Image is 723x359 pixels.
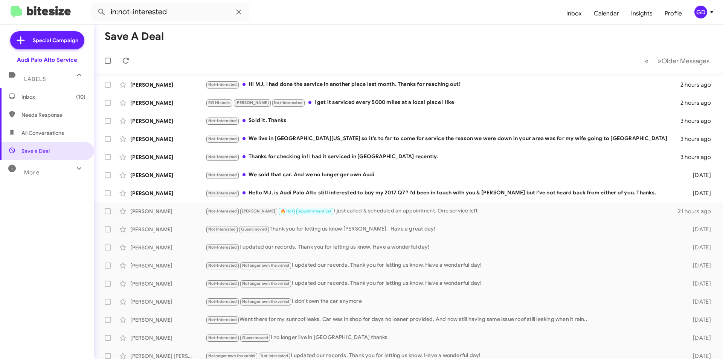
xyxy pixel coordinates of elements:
[130,81,206,89] div: [PERSON_NAME]
[130,99,206,107] div: [PERSON_NAME]
[208,100,230,105] span: RO Historic
[130,171,206,179] div: [PERSON_NAME]
[645,56,649,66] span: «
[694,6,707,18] div: GD
[24,169,40,176] span: More
[206,297,681,306] div: I don't own the car anymore
[242,263,290,268] span: No longer own the vehicl
[206,207,678,215] div: I just called & scheduled an appointment. One service left
[680,117,717,125] div: 3 hours ago
[130,153,206,161] div: [PERSON_NAME]
[10,31,84,49] a: Special Campaign
[208,245,237,250] span: Not-Interested
[206,153,680,161] div: Thanks for checking in! I had it serviced in [GEOGRAPHIC_DATA] recently.
[653,53,714,69] button: Next
[657,56,662,66] span: »
[560,3,588,24] a: Inbox
[625,3,659,24] a: Insights
[681,334,717,342] div: [DATE]
[208,335,237,340] span: Not-Interested
[680,99,717,107] div: 2 hours ago
[281,209,293,214] span: 🔥 Hot
[588,3,625,24] a: Calendar
[130,334,206,342] div: [PERSON_NAME]
[208,227,236,232] span: Not Interested
[206,279,681,288] div: I updated our records. Thank you for letting us know. Have a wonderful day!
[235,100,269,105] span: [PERSON_NAME]
[208,82,237,87] span: Not-Interested
[208,353,256,358] span: No longer own the vehicl
[241,227,267,232] span: Guest moved
[21,111,85,119] span: Needs Response
[206,80,680,89] div: Hi MJ, I had done the service in another place last month. Thanks for reaching out!
[130,298,206,306] div: [PERSON_NAME]
[21,93,85,101] span: Inbox
[130,226,206,233] div: [PERSON_NAME]
[21,147,50,155] span: Save a Deal
[130,135,206,143] div: [PERSON_NAME]
[681,262,717,269] div: [DATE]
[680,153,717,161] div: 3 hours ago
[208,173,237,177] span: Not-Interested
[21,129,64,137] span: All Conversations
[76,93,85,101] span: (10)
[662,57,709,65] span: Older Messages
[17,56,77,64] div: Audi Palo Alto Service
[208,317,237,322] span: Not-Interested
[681,244,717,251] div: [DATE]
[206,171,681,179] div: We sold that car. And we no longer ger own Audi
[208,154,237,159] span: Not-Interested
[206,225,681,234] div: Thank you for letting us know [PERSON_NAME]. Have a great day!
[206,243,681,252] div: I updated our records. Thank you for letting us know. Have a wonderful day!
[681,226,717,233] div: [DATE]
[208,299,237,304] span: Not-Interested
[206,189,681,197] div: Hello MJ, is Audi Palo Alto still interested to buy my 2017 Q7? I'd been in touch with you & [PER...
[33,37,78,44] span: Special Campaign
[130,117,206,125] div: [PERSON_NAME]
[681,280,717,287] div: [DATE]
[261,353,288,358] span: Not Interested
[242,209,276,214] span: [PERSON_NAME]
[208,263,237,268] span: Not-Interested
[206,315,681,324] div: Went there for my sunroof leaks. Car was in shop for days no loaner provided. And now still havin...
[678,208,717,215] div: 21 hours ago
[206,134,680,143] div: We live in [GEOGRAPHIC_DATA][US_STATE] so it's to far to come for service the reason we were down...
[640,53,653,69] button: Previous
[130,316,206,324] div: [PERSON_NAME]
[206,333,681,342] div: I no longer live in [GEOGRAPHIC_DATA] thanks
[130,262,206,269] div: [PERSON_NAME]
[208,281,237,286] span: Not-Interested
[681,298,717,306] div: [DATE]
[105,31,164,43] h1: Save a Deal
[688,6,715,18] button: GD
[130,208,206,215] div: [PERSON_NAME]
[681,189,717,197] div: [DATE]
[206,261,681,270] div: I updated our records. Thank you for letting us know. Have a wonderful day!
[680,135,717,143] div: 3 hours ago
[208,209,237,214] span: Not-Interested
[130,280,206,287] div: [PERSON_NAME]
[680,81,717,89] div: 2 hours ago
[208,118,237,123] span: Not-Interested
[208,136,237,141] span: Not-Interested
[130,244,206,251] div: [PERSON_NAME]
[242,299,290,304] span: No longer own the vehicl
[298,209,331,214] span: Appointment Set
[208,191,237,196] span: Not-Interested
[130,189,206,197] div: [PERSON_NAME]
[242,335,268,340] span: Guest moved
[659,3,688,24] a: Profile
[242,281,290,286] span: No longer own the vehicl
[681,316,717,324] div: [DATE]
[206,98,680,107] div: I get it serviced every 5000 miles at a local place I like
[274,100,303,105] span: Not-Interested
[681,171,717,179] div: [DATE]
[91,3,249,21] input: Search
[24,76,46,82] span: Labels
[641,53,714,69] nav: Page navigation example
[206,116,680,125] div: Sold it. Thanks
